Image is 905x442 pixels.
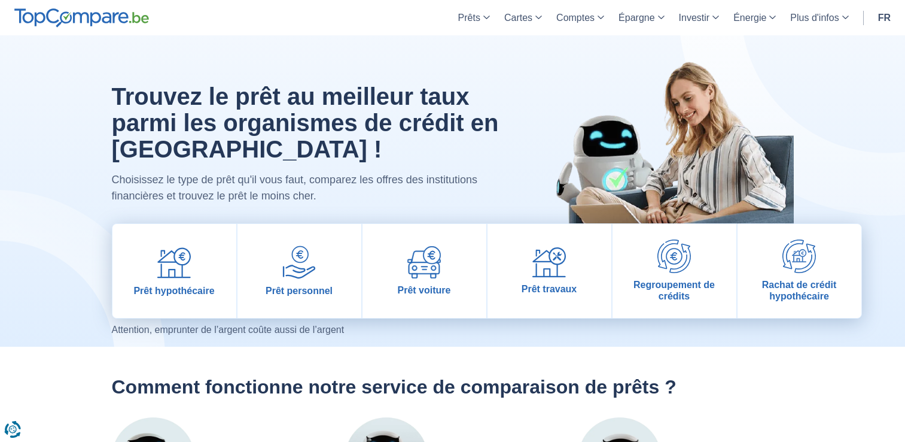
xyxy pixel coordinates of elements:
span: Prêt voiture [398,284,451,296]
a: Prêt hypothécaire [112,224,236,318]
span: Prêt travaux [522,283,577,295]
a: Prêt travaux [487,224,611,318]
img: image-hero [531,35,794,266]
img: Regroupement de crédits [657,240,691,273]
span: Regroupement de crédits [617,279,732,302]
img: Prêt voiture [407,246,441,278]
a: Prêt personnel [237,224,361,318]
h1: Trouvez le prêt au meilleur taux parmi les organismes de crédit en [GEOGRAPHIC_DATA] ! [112,83,502,162]
span: Prêt personnel [266,285,333,296]
a: Prêt voiture [362,224,486,318]
a: Regroupement de crédits [613,224,736,318]
img: Rachat de crédit hypothécaire [782,240,816,273]
img: Prêt hypothécaire [157,246,191,279]
img: Prêt personnel [282,246,316,279]
img: TopCompare [14,8,149,28]
img: Prêt travaux [532,247,566,278]
p: Choisissez le type de prêt qu'il vous faut, comparez les offres des institutions financières et t... [112,172,502,204]
a: Rachat de crédit hypothécaire [738,224,861,318]
span: Prêt hypothécaire [133,285,214,296]
span: Rachat de crédit hypothécaire [742,279,857,302]
h2: Comment fonctionne notre service de comparaison de prêts ? [112,376,794,398]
